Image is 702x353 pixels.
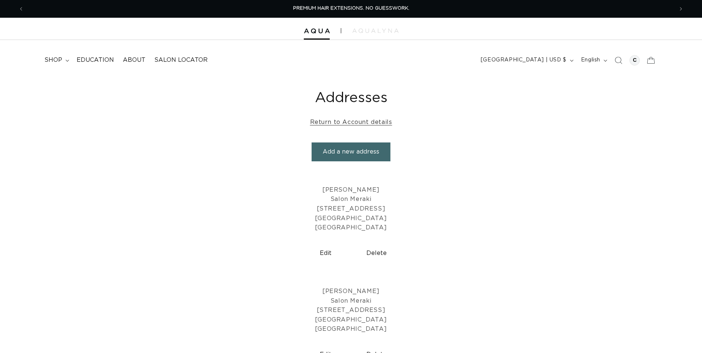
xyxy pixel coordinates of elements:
p: [PERSON_NAME] Salon Meraki [STREET_ADDRESS] [GEOGRAPHIC_DATA] [GEOGRAPHIC_DATA] [6,185,696,233]
span: About [123,56,145,64]
button: Next announcement [673,2,689,16]
a: Return to Account details [310,117,392,128]
summary: shop [40,52,72,68]
a: About [118,52,150,68]
p: [PERSON_NAME] Salon Meraki [STREET_ADDRESS] [GEOGRAPHIC_DATA] [GEOGRAPHIC_DATA] [6,287,696,334]
span: PREMIUM HAIR EXTENSIONS. NO GUESSWORK. [293,6,409,11]
img: Aqua Hair Extensions [304,28,330,34]
button: Previous announcement [13,2,29,16]
span: Salon Locator [154,56,208,64]
span: English [581,56,600,64]
span: shop [44,56,62,64]
a: Salon Locator [150,52,212,68]
button: English [577,53,610,67]
button: Delete 1 [354,244,399,263]
summary: Search [610,52,627,68]
span: Education [77,56,114,64]
button: Add a new address [312,142,390,161]
img: aqualyna.com [352,28,399,33]
a: Education [72,52,118,68]
h1: Addresses [6,89,696,107]
button: [GEOGRAPHIC_DATA] | USD $ [476,53,577,67]
button: Edit address 1 [303,244,348,263]
span: [GEOGRAPHIC_DATA] | USD $ [481,56,567,64]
